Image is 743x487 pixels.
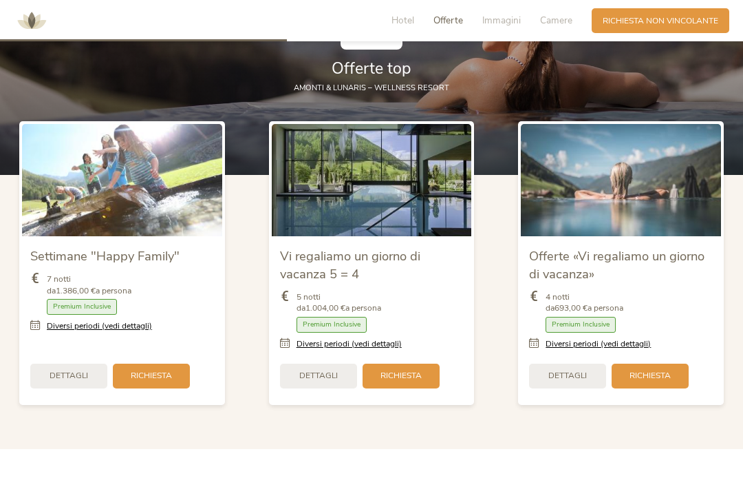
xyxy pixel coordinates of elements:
span: Richiesta [380,370,422,382]
span: Hotel [391,14,414,27]
span: Richiesta non vincolante [603,15,718,27]
span: Dettagli [299,370,338,382]
b: 1.004,00 € [305,302,345,313]
a: Diversi periodi (vedi dettagli) [546,338,651,350]
span: 5 notti da a persona [297,291,381,315]
span: Camere [540,14,572,27]
span: Offerte top [332,58,411,79]
span: Dettagli [548,370,587,382]
img: Offerte «Vi regaliamo un giorno di vacanza» [521,124,721,236]
span: 4 notti da a persona [546,291,623,315]
span: Dettagli [50,370,88,382]
a: AMONTI & LUNARIS Wellnessresort [11,17,52,24]
img: Vi regaliamo un giorno di vacanza 5 = 4 [272,124,472,236]
span: Settimane "Happy Family" [30,247,180,265]
span: Immagini [482,14,521,27]
a: Diversi periodi (vedi dettagli) [297,338,402,350]
span: 7 notti da a persona [47,273,131,297]
span: Vi regaliamo un giorno di vacanza 5 = 4 [280,247,420,282]
a: Diversi periodi (vedi dettagli) [47,320,152,332]
span: Offerte [433,14,463,27]
span: Premium Inclusive [546,317,616,333]
img: Settimane "Happy Family" [22,124,222,236]
span: Richiesta [131,370,172,382]
span: Premium Inclusive [297,317,367,333]
span: Premium Inclusive [47,299,117,315]
span: Offerte «Vi regaliamo un giorno di vacanza» [529,247,704,282]
b: 693,00 € [554,302,588,313]
span: Richiesta [629,370,671,382]
span: AMONTI & LUNARIS – wellness resort [294,83,449,93]
b: 1.386,00 € [56,285,96,296]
